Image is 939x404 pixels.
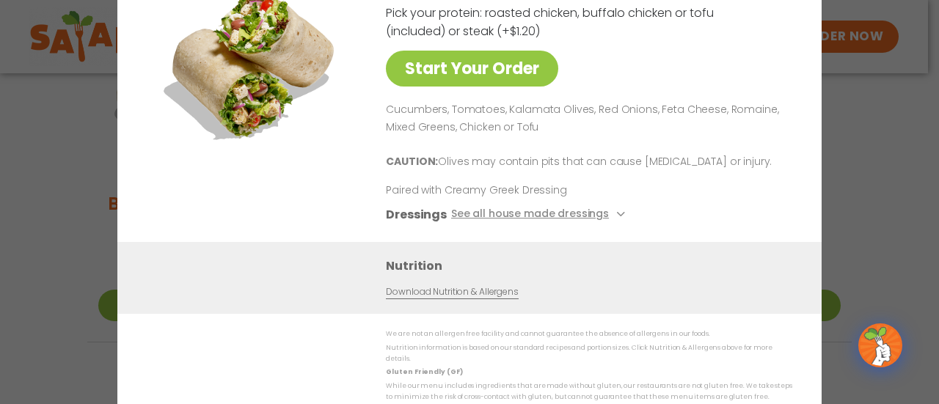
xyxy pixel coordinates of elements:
[451,205,629,224] button: See all house made dressings
[386,257,800,275] h3: Nutrition
[386,328,792,339] p: We are not an allergen free facility and cannot guarantee the absence of allergens in our foods.
[386,101,786,136] p: Cucumbers, Tomatoes, Kalamata Olives, Red Onions, Feta Cheese, Romaine, Mixed Greens, Chicken or ...
[386,154,438,169] b: CAUTION:
[386,205,447,224] h3: Dressings
[386,4,716,40] p: Pick your protein: roasted chicken, buffalo chicken or tofu (included) or steak (+$1.20)
[860,325,901,366] img: wpChatIcon
[386,51,558,87] a: Start Your Order
[386,153,786,171] p: Olives may contain pits that can cause [MEDICAL_DATA] or injury.
[386,381,792,403] p: While our menu includes ingredients that are made without gluten, our restaurants are not gluten ...
[386,342,792,365] p: Nutrition information is based on our standard recipes and portion sizes. Click Nutrition & Aller...
[386,183,657,198] p: Paired with Creamy Greek Dressing
[386,285,518,299] a: Download Nutrition & Allergens
[386,367,462,376] strong: Gluten Friendly (GF)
